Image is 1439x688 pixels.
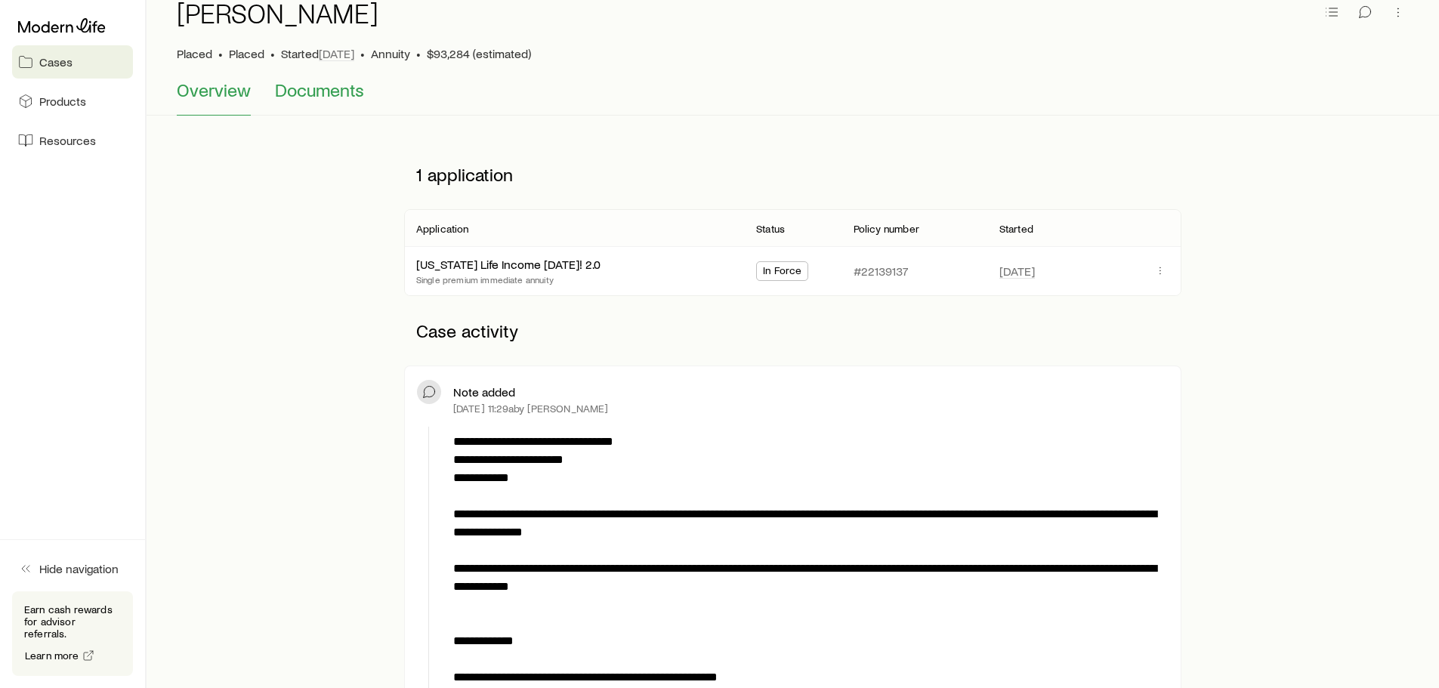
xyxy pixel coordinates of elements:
p: Earn cash rewards for advisor referrals. [24,603,121,640]
div: Earn cash rewards for advisor referrals.Learn more [12,591,133,676]
p: Started [281,46,354,61]
p: Policy number [854,223,919,235]
p: Status [756,223,785,235]
span: [DATE] [319,46,354,61]
span: Documents [275,79,364,100]
span: • [270,46,275,61]
span: Hide navigation [39,561,119,576]
span: Learn more [25,650,79,661]
span: Cases [39,54,73,69]
span: • [218,46,223,61]
span: Resources [39,133,96,148]
p: #22139137 [854,264,908,279]
span: • [416,46,421,61]
p: Case activity [404,308,1181,353]
div: [US_STATE] Life Income [DATE]! 2.0 [416,257,601,273]
button: Hide navigation [12,552,133,585]
span: • [360,46,365,61]
p: [DATE] 11:29a by [PERSON_NAME] [453,403,609,415]
a: Products [12,85,133,118]
span: In Force [763,264,801,280]
p: Started [999,223,1033,235]
span: $93,284 (estimated) [427,46,531,61]
p: Single premium immediate annuity [416,273,601,285]
span: Placed [229,46,264,61]
p: Placed [177,46,212,61]
span: [DATE] [999,264,1035,279]
div: Case details tabs [177,79,1409,116]
p: Note added [453,384,515,400]
span: Annuity [371,46,410,61]
p: 1 application [404,152,1181,197]
a: [US_STATE] Life Income [DATE]! 2.0 [416,257,601,271]
a: Cases [12,45,133,79]
span: Products [39,94,86,109]
a: Resources [12,124,133,157]
p: Application [416,223,469,235]
span: Overview [177,79,251,100]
